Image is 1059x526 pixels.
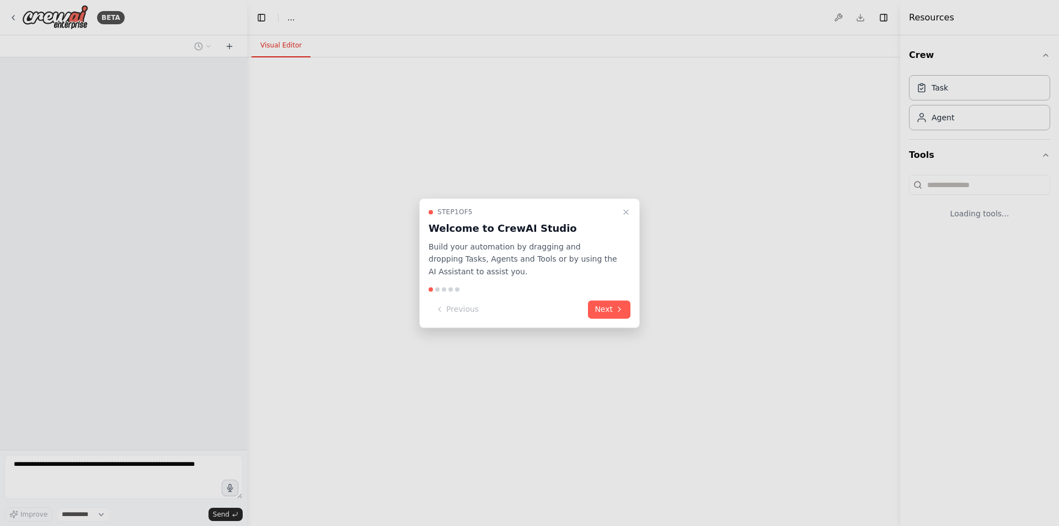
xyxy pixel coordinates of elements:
span: Step 1 of 5 [437,208,473,216]
button: Next [588,300,630,318]
button: Close walkthrough [619,205,633,219]
h3: Welcome to CrewAI Studio [429,221,617,236]
button: Previous [429,300,485,318]
p: Build your automation by dragging and dropping Tasks, Agents and Tools or by using the AI Assista... [429,241,617,278]
button: Hide left sidebar [254,10,269,25]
